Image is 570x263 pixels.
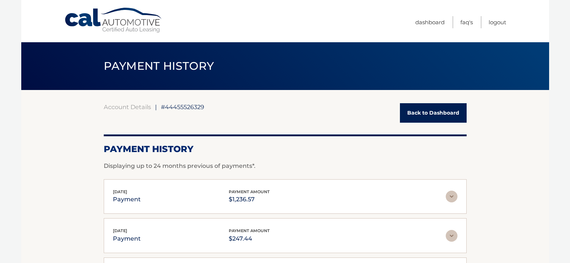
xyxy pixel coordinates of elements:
p: Displaying up to 24 months previous of payments*. [104,162,467,170]
span: payment amount [229,228,270,233]
a: Logout [489,16,506,28]
a: Cal Automotive [64,7,163,33]
span: [DATE] [113,189,127,194]
img: accordion-rest.svg [446,191,457,202]
img: accordion-rest.svg [446,230,457,242]
p: payment [113,194,141,205]
span: PAYMENT HISTORY [104,59,214,73]
span: | [155,103,157,111]
span: payment amount [229,189,270,194]
a: Dashboard [415,16,445,28]
p: $1,236.57 [229,194,270,205]
p: $247.44 [229,234,270,244]
p: payment [113,234,141,244]
a: FAQ's [460,16,473,28]
a: Back to Dashboard [400,103,467,123]
a: Account Details [104,103,151,111]
span: [DATE] [113,228,127,233]
span: #44455526329 [161,103,204,111]
h2: Payment History [104,144,467,155]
